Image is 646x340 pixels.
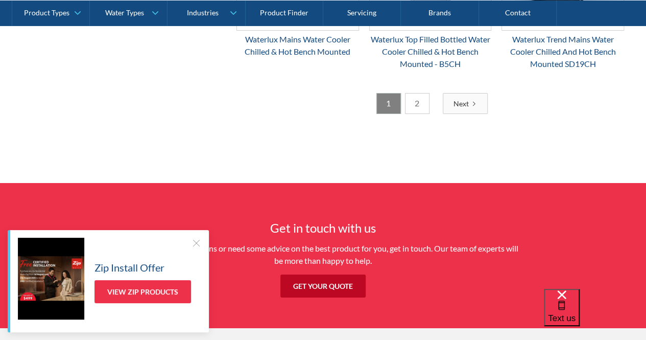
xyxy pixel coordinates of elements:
h5: Zip Install Offer [94,260,164,275]
img: Zip Install Offer [18,238,84,320]
div: Next [453,98,469,109]
div: Water Types [105,8,144,17]
a: 2 [405,93,429,114]
iframe: podium webchat widget bubble [544,289,646,340]
a: 1 [376,93,401,114]
a: View Zip Products [94,280,191,303]
p: If you have any questions or need some advice on the best product for you, get in touch. Our team... [124,242,522,267]
h4: Get in touch with us [124,219,522,237]
div: Waterlux Trend Mains Water Cooler Chilled And Hot Bench Mounted SD19CH [501,33,624,70]
a: Next Page [443,93,488,114]
div: Waterlux Top Filled Bottled Water Cooler Chilled & Hot Bench Mounted - B5CH [369,33,492,70]
div: Industries [186,8,218,17]
div: Waterlux Mains Water Cooler Chilled & Hot Bench Mounted [236,33,359,58]
div: Product Types [24,8,69,17]
div: List [236,93,625,114]
a: Get your quote [280,275,366,298]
